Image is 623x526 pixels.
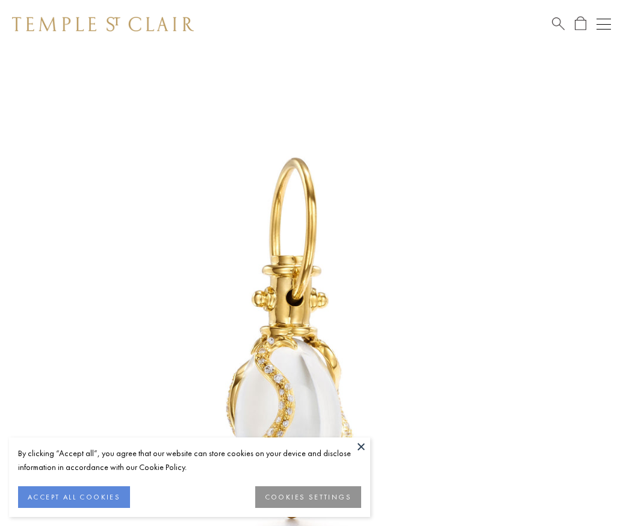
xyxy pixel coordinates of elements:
[597,17,611,31] button: Open navigation
[255,486,361,508] button: COOKIES SETTINGS
[552,16,565,31] a: Search
[18,486,130,508] button: ACCEPT ALL COOKIES
[12,17,194,31] img: Temple St. Clair
[18,446,361,474] div: By clicking “Accept all”, you agree that our website can store cookies on your device and disclos...
[575,16,586,31] a: Open Shopping Bag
